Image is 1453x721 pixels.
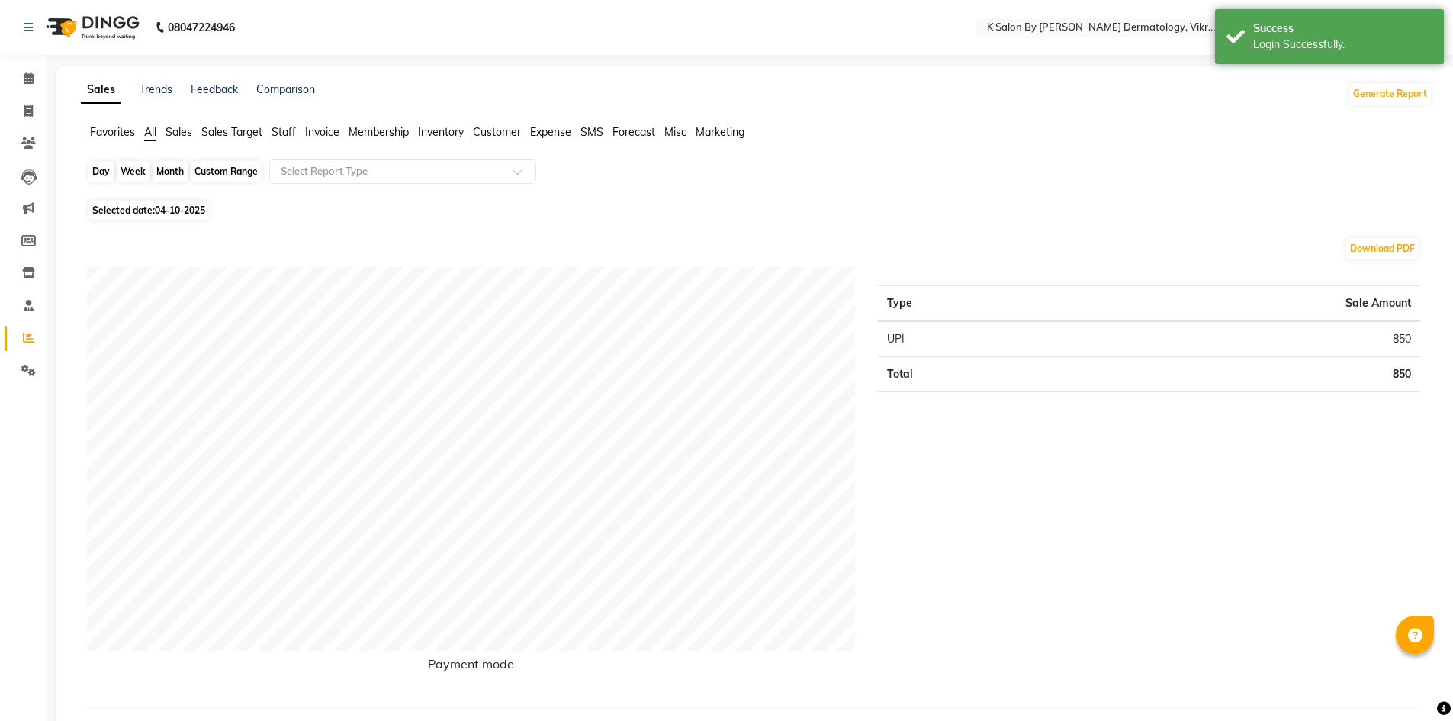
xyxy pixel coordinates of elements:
[153,161,188,182] div: Month
[530,125,571,139] span: Expense
[878,357,1065,392] td: Total
[90,125,135,139] span: Favorites
[1066,357,1420,392] td: 850
[1066,321,1420,357] td: 850
[1253,21,1432,37] div: Success
[580,125,603,139] span: SMS
[201,125,262,139] span: Sales Target
[878,286,1065,322] th: Type
[696,125,744,139] span: Marketing
[166,125,192,139] span: Sales
[140,82,172,96] a: Trends
[191,161,262,182] div: Custom Range
[88,161,114,182] div: Day
[418,125,464,139] span: Inventory
[473,125,521,139] span: Customer
[39,6,143,49] img: logo
[81,76,121,104] a: Sales
[117,161,149,182] div: Week
[88,201,209,220] span: Selected date:
[305,125,339,139] span: Invoice
[1066,286,1420,322] th: Sale Amount
[191,82,238,96] a: Feedback
[256,82,315,96] a: Comparison
[1253,37,1432,53] div: Login Successfully.
[1346,238,1419,259] button: Download PDF
[144,125,156,139] span: All
[878,321,1065,357] td: UPI
[1349,83,1431,105] button: Generate Report
[87,657,855,678] h6: Payment mode
[664,125,686,139] span: Misc
[349,125,409,139] span: Membership
[612,125,655,139] span: Forecast
[155,204,205,216] span: 04-10-2025
[168,6,235,49] b: 08047224946
[272,125,296,139] span: Staff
